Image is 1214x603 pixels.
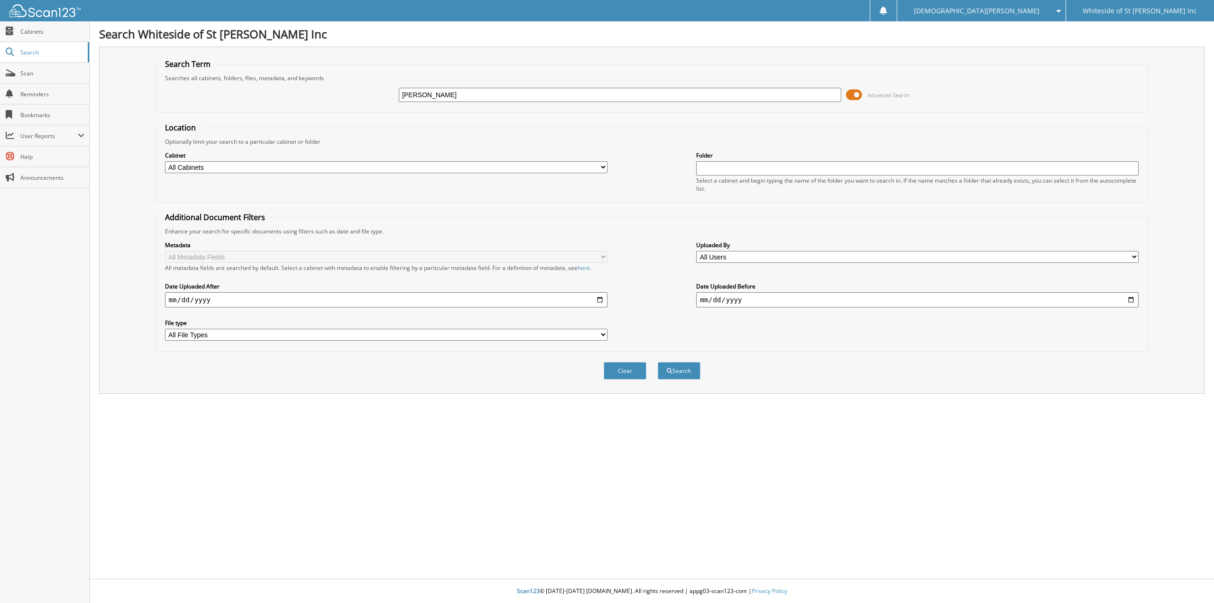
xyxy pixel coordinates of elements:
a: Privacy Policy [752,587,787,595]
label: Cabinet [165,151,607,159]
span: Scan123 [517,587,540,595]
label: Date Uploaded After [165,282,607,290]
div: © [DATE]-[DATE] [DOMAIN_NAME]. All rights reserved | appg03-scan123-com | [90,580,1214,603]
div: Select a cabinet and begin typing the name of the folder you want to search in. If the name match... [696,176,1139,193]
span: Whiteside of St [PERSON_NAME] Inc [1083,8,1197,14]
label: Folder [696,151,1139,159]
label: Metadata [165,241,607,249]
img: scan123-logo-white.svg [9,4,81,17]
div: Searches all cabinets, folders, files, metadata, and keywords [160,74,1144,82]
div: Enhance your search for specific documents using filters such as date and file type. [160,227,1144,235]
span: User Reports [20,132,78,140]
button: Search [658,362,700,380]
input: end [696,292,1139,307]
span: Bookmarks [20,111,84,119]
h1: Search Whiteside of St [PERSON_NAME] Inc [99,26,1205,42]
label: File type [165,319,607,327]
span: [DEMOGRAPHIC_DATA][PERSON_NAME] [914,8,1039,14]
legend: Location [160,122,201,133]
span: Scan [20,69,84,77]
iframe: Chat Widget [1167,557,1214,603]
label: Uploaded By [696,241,1139,249]
a: here [578,264,590,272]
label: Date Uploaded Before [696,282,1139,290]
span: Reminders [20,90,84,98]
legend: Search Term [160,59,215,69]
div: Optionally limit your search to a particular cabinet or folder [160,138,1144,146]
button: Clear [604,362,646,380]
input: start [165,292,607,307]
span: Search [20,48,83,56]
span: Help [20,153,84,161]
span: Cabinets [20,28,84,36]
div: All metadata fields are searched by default. Select a cabinet with metadata to enable filtering b... [165,264,607,272]
span: Advanced Search [867,92,910,99]
span: Announcements [20,174,84,182]
legend: Additional Document Filters [160,212,270,223]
